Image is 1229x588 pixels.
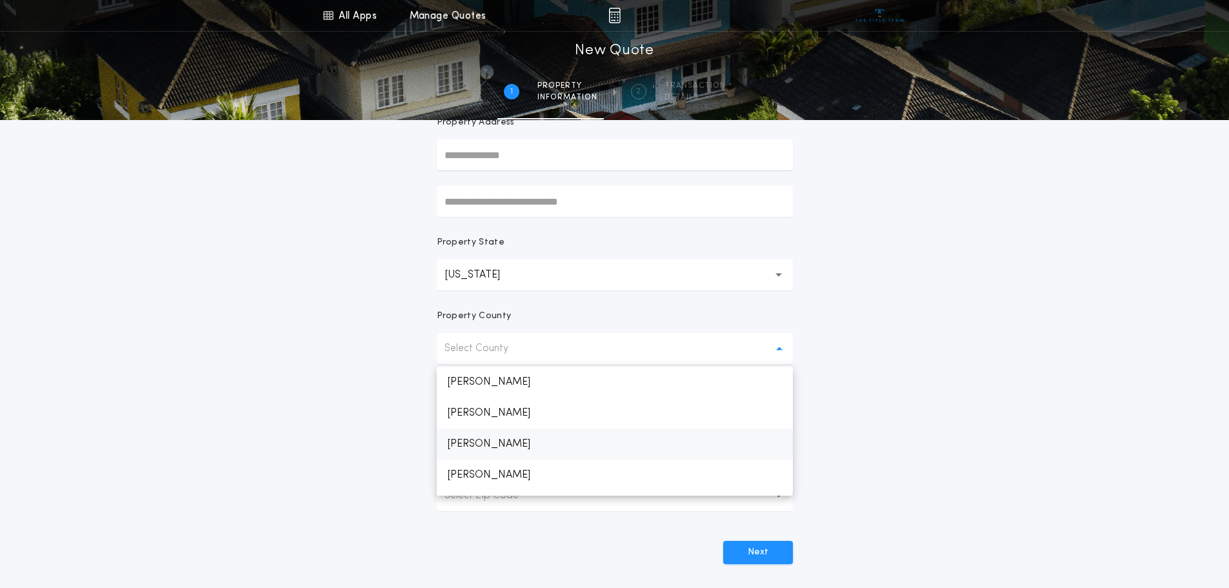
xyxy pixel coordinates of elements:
h2: 1 [510,86,513,97]
span: Transaction [664,81,726,91]
button: Next [723,541,793,564]
p: [PERSON_NAME] [437,460,793,491]
img: img [608,8,621,23]
p: [PERSON_NAME] [437,429,793,460]
p: Property Address [437,116,793,129]
span: information [537,92,597,103]
p: Property State [437,236,505,249]
p: [PERSON_NAME] [437,491,793,522]
p: [PERSON_NAME] [437,398,793,429]
h1: New Quote [575,41,654,61]
p: [US_STATE] [445,267,521,283]
p: [PERSON_NAME] [437,367,793,398]
span: Property [537,81,597,91]
button: Select County [437,333,793,364]
button: Select Zip Code [437,480,793,511]
h2: 2 [636,86,641,97]
ul: Select County [437,367,793,496]
span: details [664,92,726,103]
img: vs-icon [855,9,904,22]
p: Property County [437,310,512,323]
button: [US_STATE] [437,259,793,290]
p: Select County [445,341,529,356]
p: Select Zip Code [445,488,539,503]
